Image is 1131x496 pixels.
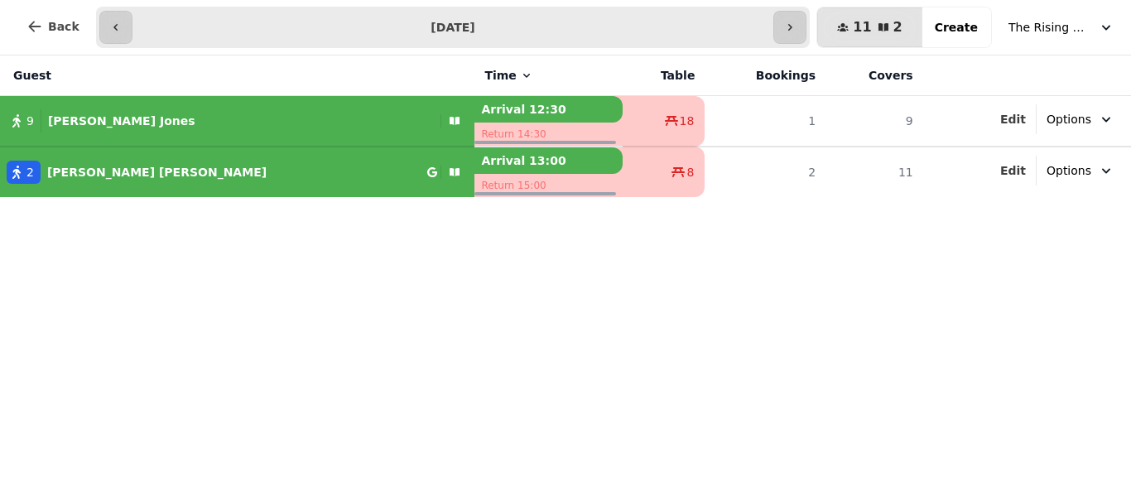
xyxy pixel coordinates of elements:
[26,164,34,181] span: 2
[817,7,922,47] button: 112
[922,7,991,47] button: Create
[825,55,923,96] th: Covers
[48,21,79,32] span: Back
[1000,165,1026,176] span: Edit
[48,113,195,129] p: [PERSON_NAME] Jones
[825,147,923,197] td: 11
[484,67,532,84] button: Time
[1037,156,1124,185] button: Options
[1047,111,1091,128] span: Options
[1000,111,1026,128] button: Edit
[825,96,923,147] td: 9
[484,67,516,84] span: Time
[853,21,871,34] span: 11
[680,113,695,129] span: 18
[999,12,1124,42] button: The Rising Sun
[1000,162,1026,179] button: Edit
[1037,104,1124,134] button: Options
[474,147,623,174] p: Arrival 13:00
[935,22,978,33] span: Create
[1047,162,1091,179] span: Options
[705,96,825,147] td: 1
[623,55,705,96] th: Table
[705,55,825,96] th: Bookings
[474,96,623,123] p: Arrival 12:30
[686,164,694,181] span: 8
[47,164,267,181] p: [PERSON_NAME] [PERSON_NAME]
[893,21,902,34] span: 2
[13,7,93,46] button: Back
[1000,113,1026,125] span: Edit
[474,123,623,146] p: Return 14:30
[1008,19,1091,36] span: The Rising Sun
[474,174,623,197] p: Return 15:00
[705,147,825,197] td: 2
[26,113,34,129] span: 9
